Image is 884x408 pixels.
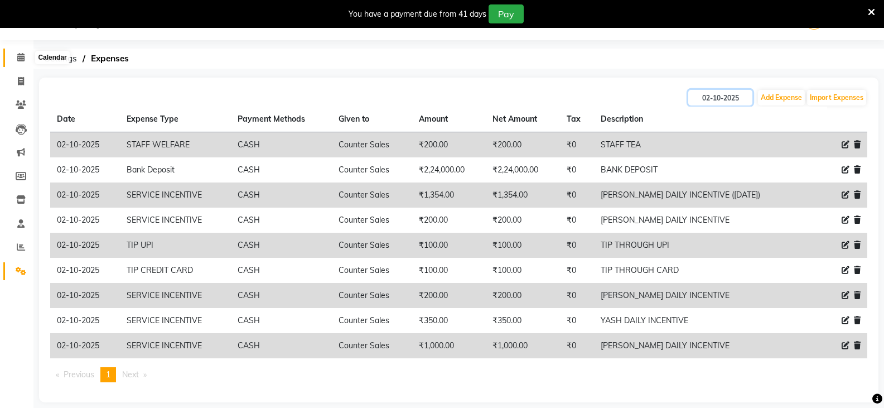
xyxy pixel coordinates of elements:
[85,49,134,69] span: Expenses
[231,183,332,208] td: CASH
[50,333,120,358] td: 02-10-2025
[231,132,332,158] td: CASH
[594,132,810,158] td: STAFF TEA
[412,107,486,132] th: Amount
[486,107,560,132] th: Net Amount
[122,369,139,380] span: Next
[594,233,810,258] td: TIP THROUGH UPI
[594,208,810,233] td: [PERSON_NAME] DAILY INCENTIVE
[807,90,866,105] button: Import Expenses
[560,208,594,233] td: ₹0
[35,51,69,64] div: Calendar
[332,258,412,283] td: Counter Sales
[560,233,594,258] td: ₹0
[231,258,332,283] td: CASH
[64,369,94,380] span: Previous
[594,283,810,308] td: [PERSON_NAME] DAILY INCENTIVE
[560,333,594,358] td: ₹0
[486,208,560,233] td: ₹200.00
[560,107,594,132] th: Tax
[560,308,594,333] td: ₹0
[50,308,120,333] td: 02-10-2025
[50,107,120,132] th: Date
[231,208,332,233] td: CASH
[50,258,120,283] td: 02-10-2025
[489,4,524,23] button: Pay
[332,333,412,358] td: Counter Sales
[120,233,231,258] td: TIP UPI
[594,308,810,333] td: YASH DAILY INCENTIVE
[412,283,486,308] td: ₹200.00
[50,157,120,183] td: 02-10-2025
[50,132,120,158] td: 02-10-2025
[332,283,412,308] td: Counter Sales
[120,283,231,308] td: SERVICE INCENTIVE
[332,107,412,132] th: Given to
[486,132,560,158] td: ₹200.00
[486,308,560,333] td: ₹350.00
[486,258,560,283] td: ₹100.00
[560,283,594,308] td: ₹0
[412,157,486,183] td: ₹2,24,000.00
[120,208,231,233] td: SERVICE INCENTIVE
[332,183,412,208] td: Counter Sales
[688,90,752,105] input: PLACEHOLDER.DATE
[332,132,412,158] td: Counter Sales
[231,283,332,308] td: CASH
[758,90,805,105] button: Add Expense
[486,157,560,183] td: ₹2,24,000.00
[120,258,231,283] td: TIP CREDIT CARD
[120,157,231,183] td: Bank Deposit
[120,183,231,208] td: SERVICE INCENTIVE
[486,183,560,208] td: ₹1,354.00
[231,233,332,258] td: CASH
[231,333,332,358] td: CASH
[106,369,110,380] span: 1
[50,183,120,208] td: 02-10-2025
[50,283,120,308] td: 02-10-2025
[594,107,810,132] th: Description
[412,258,486,283] td: ₹100.00
[412,333,486,358] td: ₹1,000.00
[231,107,332,132] th: Payment Methods
[332,233,412,258] td: Counter Sales
[412,308,486,333] td: ₹350.00
[412,132,486,158] td: ₹200.00
[560,258,594,283] td: ₹0
[594,333,810,358] td: [PERSON_NAME] DAILY INCENTIVE
[349,8,486,20] div: You have a payment due from 41 days
[332,157,412,183] td: Counter Sales
[332,208,412,233] td: Counter Sales
[50,233,120,258] td: 02-10-2025
[486,333,560,358] td: ₹1,000.00
[594,258,810,283] td: TIP THROUGH CARD
[50,208,120,233] td: 02-10-2025
[560,183,594,208] td: ₹0
[560,157,594,183] td: ₹0
[594,157,810,183] td: BANK DEPOSIT
[120,333,231,358] td: SERVICE INCENTIVE
[412,183,486,208] td: ₹1,354.00
[120,308,231,333] td: SERVICE INCENTIVE
[332,308,412,333] td: Counter Sales
[486,283,560,308] td: ₹200.00
[231,308,332,333] td: CASH
[560,132,594,158] td: ₹0
[231,157,332,183] td: CASH
[120,107,231,132] th: Expense Type
[486,233,560,258] td: ₹100.00
[412,208,486,233] td: ₹200.00
[50,367,867,382] nav: Pagination
[120,132,231,158] td: STAFF WELFARE
[594,183,810,208] td: [PERSON_NAME] DAILY INCENTIVE ([DATE])
[412,233,486,258] td: ₹100.00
